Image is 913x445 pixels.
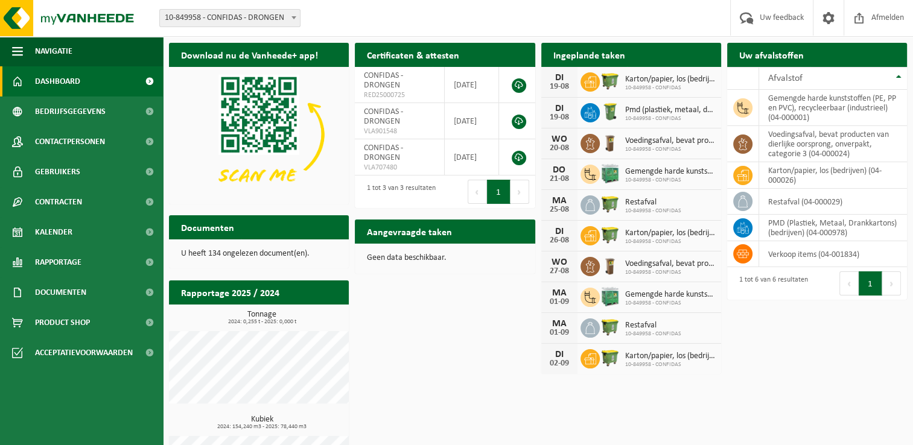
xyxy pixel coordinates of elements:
[547,288,571,298] div: MA
[35,66,80,96] span: Dashboard
[768,74,803,83] span: Afvalstof
[625,75,715,84] span: Karton/papier, los (bedrijven)
[35,187,82,217] span: Contracten
[759,90,907,126] td: gemengde harde kunststoffen (PE, PP en PVC), recycleerbaar (industrieel) (04-000001)
[364,127,435,136] span: VLA901548
[733,270,808,297] div: 1 tot 6 van 6 resultaten
[160,10,300,27] span: 10-849958 - CONFIDAS - DRONGEN
[35,308,90,338] span: Product Shop
[547,104,571,113] div: DI
[35,338,133,368] span: Acceptatievoorwaarden
[159,9,301,27] span: 10-849958 - CONFIDAS - DRONGEN
[625,198,681,207] span: Restafval
[882,271,901,295] button: Next
[547,298,571,306] div: 01-09
[625,290,715,300] span: Gemengde harde kunststoffen (pe, pp en pvc), recycleerbaar (industrieel)
[727,43,816,66] h2: Uw afvalstoffen
[600,71,620,91] img: WB-1100-HPE-GN-50
[625,361,715,368] span: 10-849958 - CONFIDAS
[547,236,571,245] div: 26-08
[355,219,464,243] h2: Aangevraagde taken
[547,257,571,267] div: WO
[600,255,620,276] img: WB-0140-HPE-BN-01
[364,163,435,172] span: VLA707480
[547,319,571,329] div: MA
[625,115,715,122] span: 10-849958 - CONFIDAS
[35,157,80,187] span: Gebruikers
[361,178,436,205] div: 1 tot 3 van 3 resultaten
[547,267,571,276] div: 27-08
[600,317,620,337] img: WB-1100-HPE-GN-50
[625,352,715,361] span: Karton/papier, los (bedrijven)
[547,227,571,236] div: DI
[839,271,859,295] button: Previous
[547,165,571,175] div: DO
[445,139,500,175] td: [DATE]
[547,196,571,206] div: MA
[625,229,715,238] span: Karton/papier, los (bedrijven)
[181,250,337,258] p: U heeft 134 ongelezen document(en).
[445,103,500,139] td: [DATE]
[547,350,571,359] div: DI
[625,84,715,92] span: 10-849958 - CONFIDAS
[35,247,81,277] span: Rapportage
[759,126,907,162] td: voedingsafval, bevat producten van dierlijke oorsprong, onverpakt, categorie 3 (04-000024)
[625,146,715,153] span: 10-849958 - CONFIDAS
[355,43,471,66] h2: Certificaten & attesten
[175,311,349,325] h3: Tonnage
[759,241,907,267] td: verkoop items (04-001834)
[547,134,571,144] div: WO
[600,101,620,122] img: WB-0240-HPE-GN-50
[175,415,349,430] h3: Kubiek
[169,280,291,304] h2: Rapportage 2025 / 2024
[35,127,105,157] span: Contactpersonen
[511,180,529,204] button: Next
[169,67,349,202] img: Download de VHEPlus App
[600,224,620,245] img: WB-1100-HPE-GN-50
[625,106,715,115] span: Pmd (plastiek, metaal, drankkartons) (bedrijven)
[35,217,72,247] span: Kalender
[547,113,571,122] div: 19-08
[468,180,487,204] button: Previous
[547,206,571,214] div: 25-08
[600,347,620,368] img: WB-1100-HPE-GN-50
[759,189,907,215] td: restafval (04-000029)
[364,90,435,100] span: RED25000725
[487,180,511,204] button: 1
[759,215,907,241] td: PMD (Plastiek, Metaal, Drankkartons) (bedrijven) (04-000978)
[445,67,500,103] td: [DATE]
[547,329,571,337] div: 01-09
[625,167,715,177] span: Gemengde harde kunststoffen (pe, pp en pvc), recycleerbaar (industrieel)
[547,359,571,368] div: 02-09
[859,271,882,295] button: 1
[600,132,620,153] img: WB-0140-HPE-BN-01
[367,254,523,262] p: Geen data beschikbaar.
[600,285,620,308] img: PB-HB-1400-HPE-GN-11
[364,71,403,90] span: CONFIDAS - DRONGEN
[625,238,715,245] span: 10-849958 - CONFIDAS
[169,43,330,66] h2: Download nu de Vanheede+ app!
[625,207,681,215] span: 10-849958 - CONFIDAS
[625,300,715,307] span: 10-849958 - CONFIDAS
[259,304,348,328] a: Bekijk rapportage
[364,107,403,126] span: CONFIDAS - DRONGEN
[625,269,715,276] span: 10-849958 - CONFIDAS
[625,259,715,269] span: Voedingsafval, bevat producten van dierlijke oorsprong, onverpakt, categorie 3
[600,194,620,214] img: WB-1100-HPE-GN-50
[364,144,403,162] span: CONFIDAS - DRONGEN
[759,162,907,189] td: karton/papier, los (bedrijven) (04-000026)
[625,136,715,146] span: Voedingsafval, bevat producten van dierlijke oorsprong, onverpakt, categorie 3
[600,162,620,185] img: PB-HB-1400-HPE-GN-11
[175,319,349,325] span: 2024: 0,255 t - 2025: 0,000 t
[35,96,106,127] span: Bedrijfsgegevens
[625,321,681,330] span: Restafval
[547,73,571,83] div: DI
[175,424,349,430] span: 2024: 154,240 m3 - 2025: 78,440 m3
[169,215,246,239] h2: Documenten
[547,175,571,183] div: 21-08
[625,177,715,184] span: 10-849958 - CONFIDAS
[625,330,681,338] span: 10-849958 - CONFIDAS
[541,43,637,66] h2: Ingeplande taken
[547,83,571,91] div: 19-08
[35,277,86,308] span: Documenten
